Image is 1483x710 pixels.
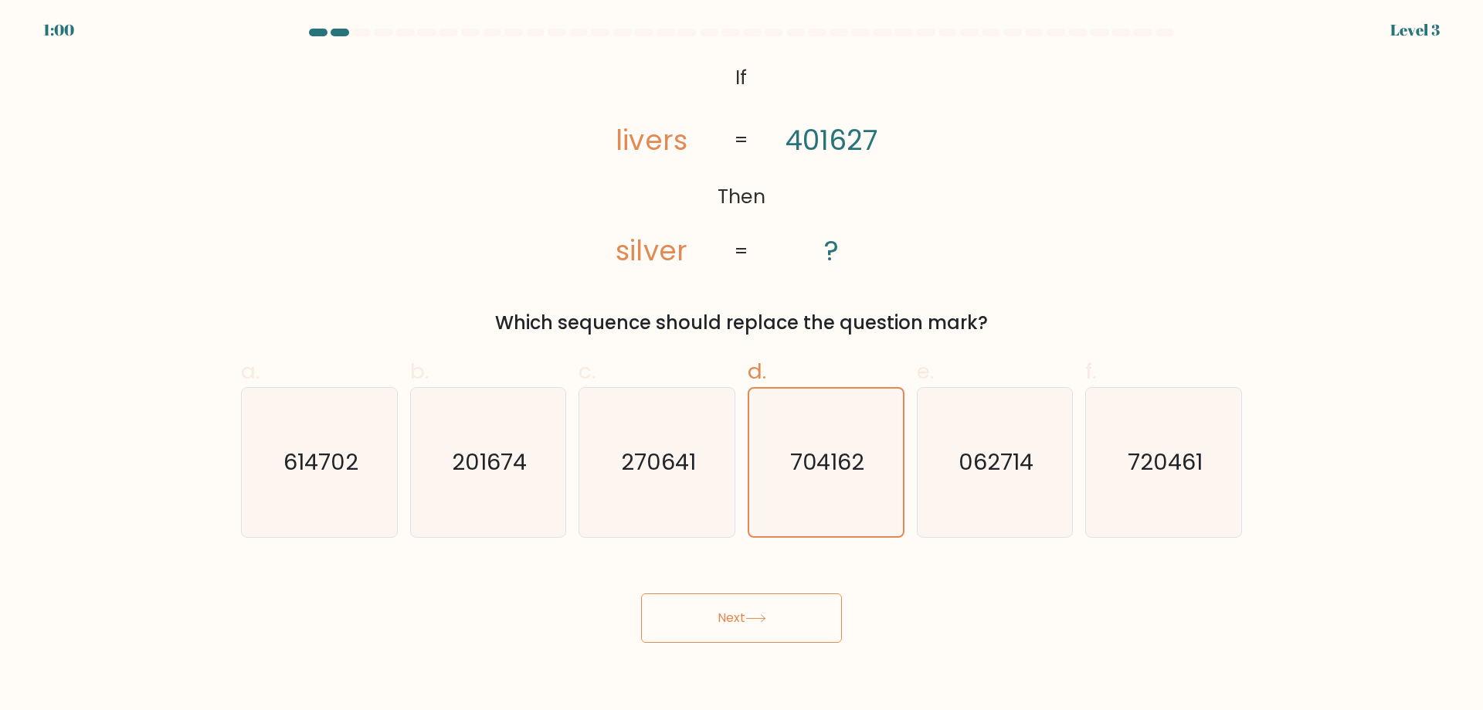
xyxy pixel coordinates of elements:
text: 614702 [283,447,358,477]
text: 201674 [452,447,527,477]
tspan: silver [616,230,687,270]
text: 270641 [621,447,696,477]
span: e. [917,356,934,386]
tspan: 401627 [786,121,877,160]
span: a. [241,356,260,386]
tspan: If [736,64,748,91]
span: f. [1085,356,1096,386]
svg: @import url('[URL][DOMAIN_NAME]); [568,59,915,272]
tspan: = [735,237,749,264]
tspan: Then [718,183,765,210]
div: 1:00 [43,19,74,42]
text: 062714 [959,447,1033,477]
text: 720461 [1128,447,1203,477]
button: Next [641,593,842,643]
tspan: livers [616,121,687,160]
div: Level 3 [1390,19,1440,42]
span: c. [579,356,596,386]
tspan: = [735,127,749,154]
text: 704162 [790,447,864,477]
span: b. [410,356,429,386]
tspan: ? [824,231,839,270]
span: d. [748,356,766,386]
div: Which sequence should replace the question mark? [250,309,1233,337]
